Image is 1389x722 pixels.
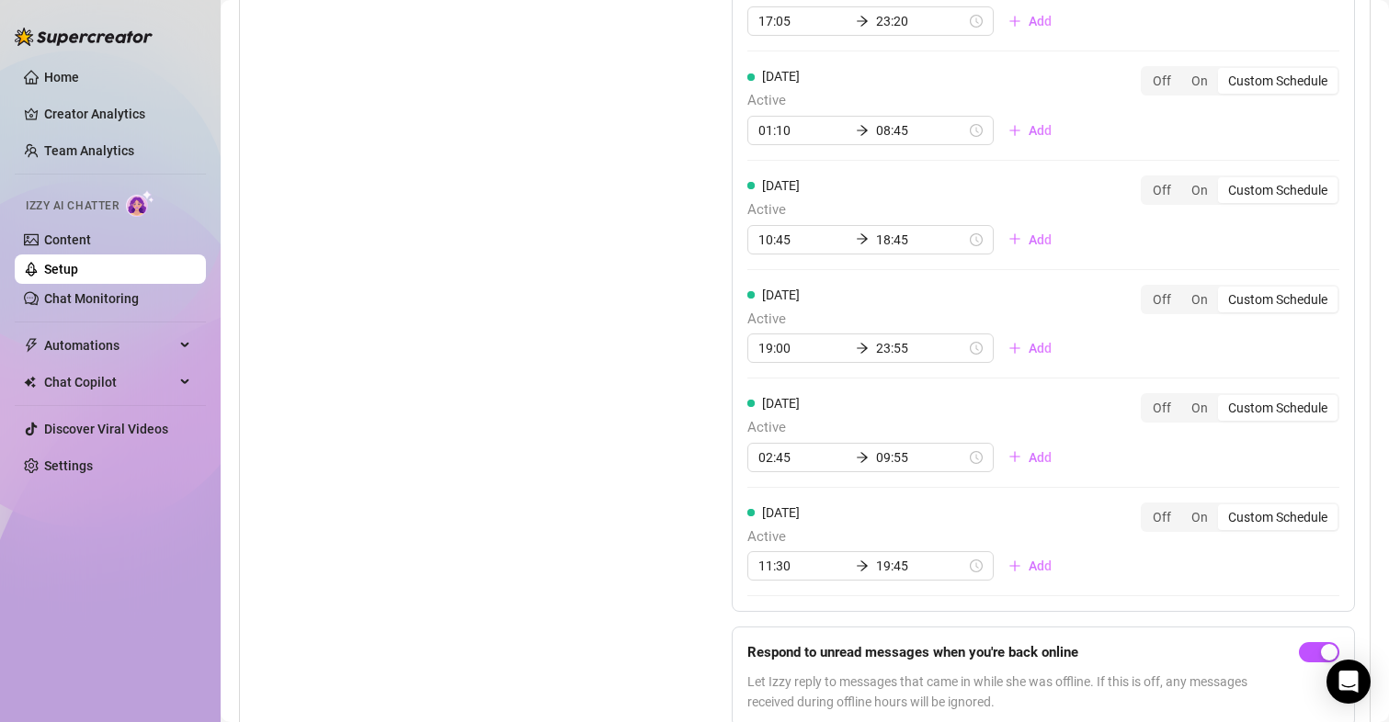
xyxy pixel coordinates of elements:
[758,11,848,31] input: Start time
[1008,124,1021,137] span: plus
[994,551,1066,581] button: Add
[994,333,1066,363] button: Add
[1143,395,1181,421] div: Off
[1181,68,1218,94] div: On
[1181,395,1218,421] div: On
[1029,232,1052,247] span: Add
[876,556,966,576] input: End time
[856,15,869,28] span: arrow-right
[1218,287,1338,312] div: Custom Schedule
[762,288,800,302] span: [DATE]
[1141,66,1339,96] div: segmented control
[1008,342,1021,355] span: plus
[24,338,39,353] span: thunderbolt
[762,396,800,411] span: [DATE]
[1326,660,1371,704] div: Open Intercom Messenger
[876,447,966,468] input: End time
[1143,287,1181,312] div: Off
[856,124,869,137] span: arrow-right
[44,262,78,276] a: Setup
[876,230,966,250] input: End time
[876,338,966,358] input: End time
[1008,232,1021,245] span: plus
[44,331,175,360] span: Automations
[747,199,1066,221] span: Active
[44,422,168,436] a: Discover Viral Videos
[1029,558,1052,573] span: Add
[758,230,848,250] input: Start time
[856,232,869,245] span: arrow-right
[1218,177,1338,203] div: Custom Schedule
[1181,287,1218,312] div: On
[994,116,1066,145] button: Add
[1218,504,1338,530] div: Custom Schedule
[44,143,134,158] a: Team Analytics
[747,90,1066,112] span: Active
[762,178,800,193] span: [DATE]
[856,451,869,464] span: arrow-right
[758,556,848,576] input: Start time
[994,443,1066,472] button: Add
[747,644,1078,660] strong: Respond to unread messages when you're back online
[994,225,1066,254] button: Add
[1181,504,1218,530] div: On
[126,190,154,217] img: AI Chatter
[15,28,153,46] img: logo-BBDzfeDw.svg
[758,447,848,468] input: Start time
[44,99,191,129] a: Creator Analytics
[1141,285,1339,314] div: segmented control
[44,291,139,306] a: Chat Monitoring
[1141,175,1339,205] div: segmented control
[1218,395,1338,421] div: Custom Schedule
[1143,504,1181,530] div: Off
[1141,502,1339,532] div: segmented control
[44,458,93,473] a: Settings
[994,6,1066,36] button: Add
[1029,123,1052,138] span: Add
[747,671,1292,712] span: Let Izzy reply to messages that came in while she was offline. If this is off, any messages recei...
[1143,177,1181,203] div: Off
[24,376,36,389] img: Chat Copilot
[1029,450,1052,465] span: Add
[856,342,869,355] span: arrow-right
[1141,393,1339,423] div: segmented control
[44,70,79,85] a: Home
[1143,68,1181,94] div: Off
[26,197,119,215] span: Izzy AI Chatter
[747,417,1066,439] span: Active
[44,367,175,397] span: Chat Copilot
[747,526,1066,548] span: Active
[1029,341,1052,355] span: Add
[876,11,966,31] input: End time
[1218,68,1338,94] div: Custom Schedule
[758,338,848,358] input: Start time
[747,309,1066,331] span: Active
[1008,450,1021,463] span: plus
[758,120,848,141] input: Start time
[1029,14,1052,28] span: Add
[856,559,869,572] span: arrow-right
[762,505,800,520] span: [DATE]
[44,232,91,247] a: Content
[1181,177,1218,203] div: On
[1008,15,1021,28] span: plus
[1008,559,1021,572] span: plus
[762,69,800,84] span: [DATE]
[876,120,966,141] input: End time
